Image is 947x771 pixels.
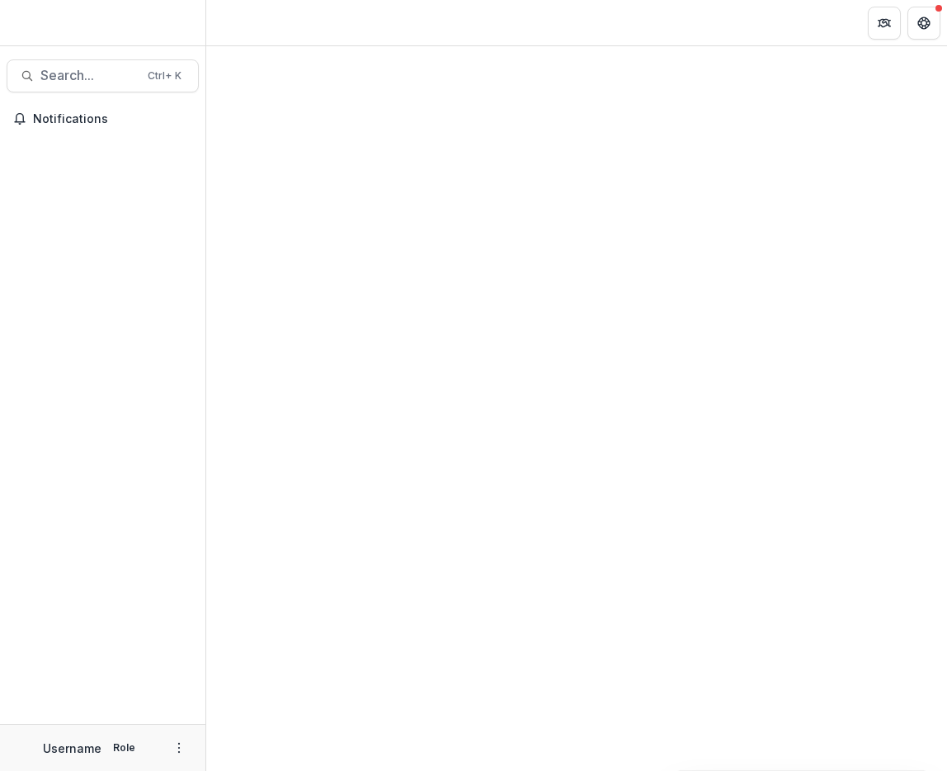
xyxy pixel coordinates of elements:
button: Notifications [7,106,199,132]
span: Notifications [33,112,192,126]
p: Username [43,740,101,757]
button: More [169,738,189,758]
button: Get Help [907,7,940,40]
div: Ctrl + K [144,67,185,85]
p: Role [108,740,140,755]
span: Search... [40,68,138,83]
button: Partners [868,7,901,40]
button: Search... [7,59,199,92]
